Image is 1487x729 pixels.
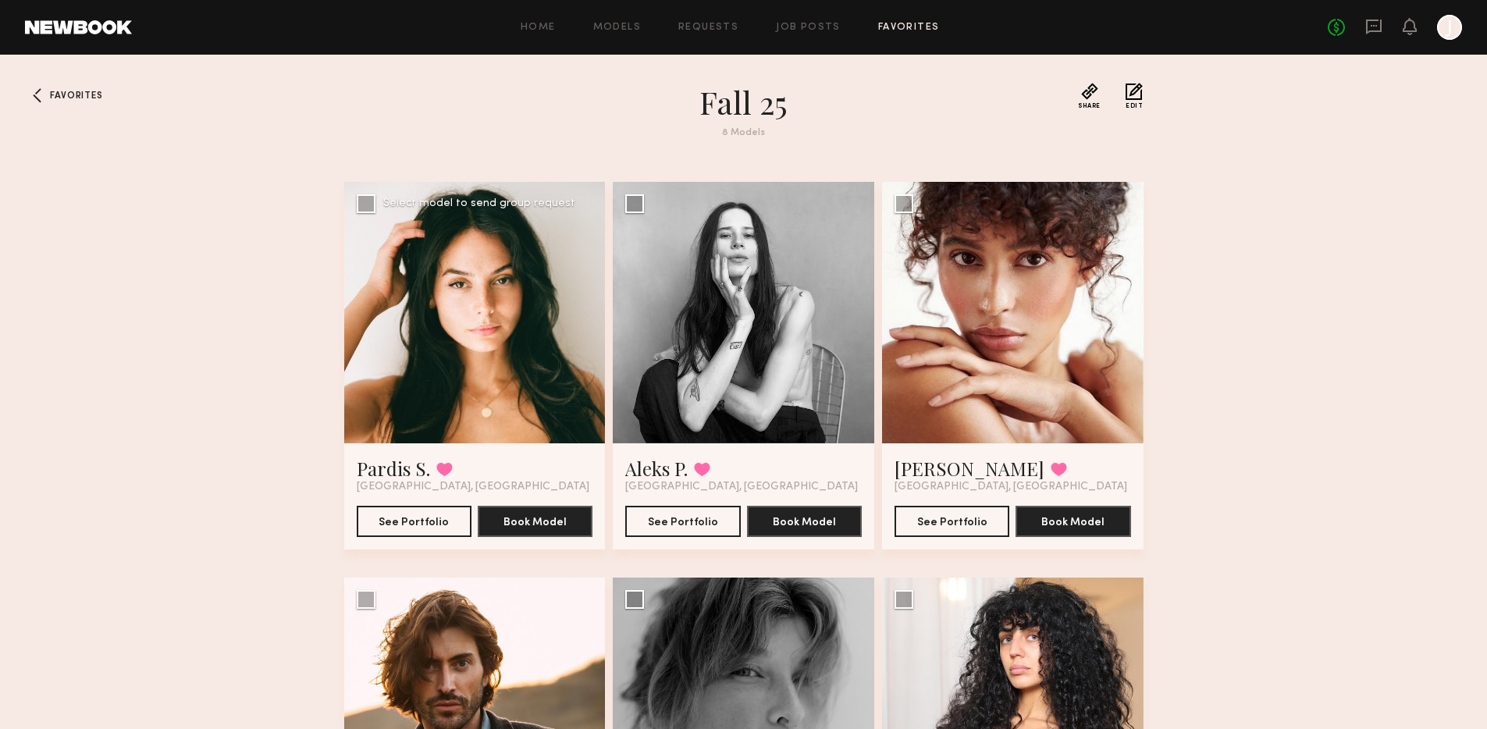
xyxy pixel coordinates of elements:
[593,23,641,33] a: Models
[625,481,858,493] span: [GEOGRAPHIC_DATA], [GEOGRAPHIC_DATA]
[1016,514,1130,528] a: Book Model
[25,83,50,108] a: Favorites
[1078,103,1101,109] span: Share
[357,456,430,481] a: Pardis S.
[50,91,102,101] span: Favorites
[776,23,841,33] a: Job Posts
[895,506,1009,537] button: See Portfolio
[1437,15,1462,40] a: J
[1126,103,1143,109] span: Edit
[747,506,862,537] button: Book Model
[895,481,1127,493] span: [GEOGRAPHIC_DATA], [GEOGRAPHIC_DATA]
[478,506,592,537] button: Book Model
[625,506,740,537] button: See Portfolio
[357,506,471,537] button: See Portfolio
[463,128,1025,138] div: 8 Models
[747,514,862,528] a: Book Model
[878,23,940,33] a: Favorites
[678,23,738,33] a: Requests
[895,456,1044,481] a: [PERSON_NAME]
[1016,506,1130,537] button: Book Model
[1078,83,1101,109] button: Share
[521,23,556,33] a: Home
[383,198,575,209] div: Select model to send group request
[625,456,688,481] a: Aleks P.
[478,514,592,528] a: Book Model
[463,83,1025,122] h1: Fall 25
[357,481,589,493] span: [GEOGRAPHIC_DATA], [GEOGRAPHIC_DATA]
[1126,83,1143,109] button: Edit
